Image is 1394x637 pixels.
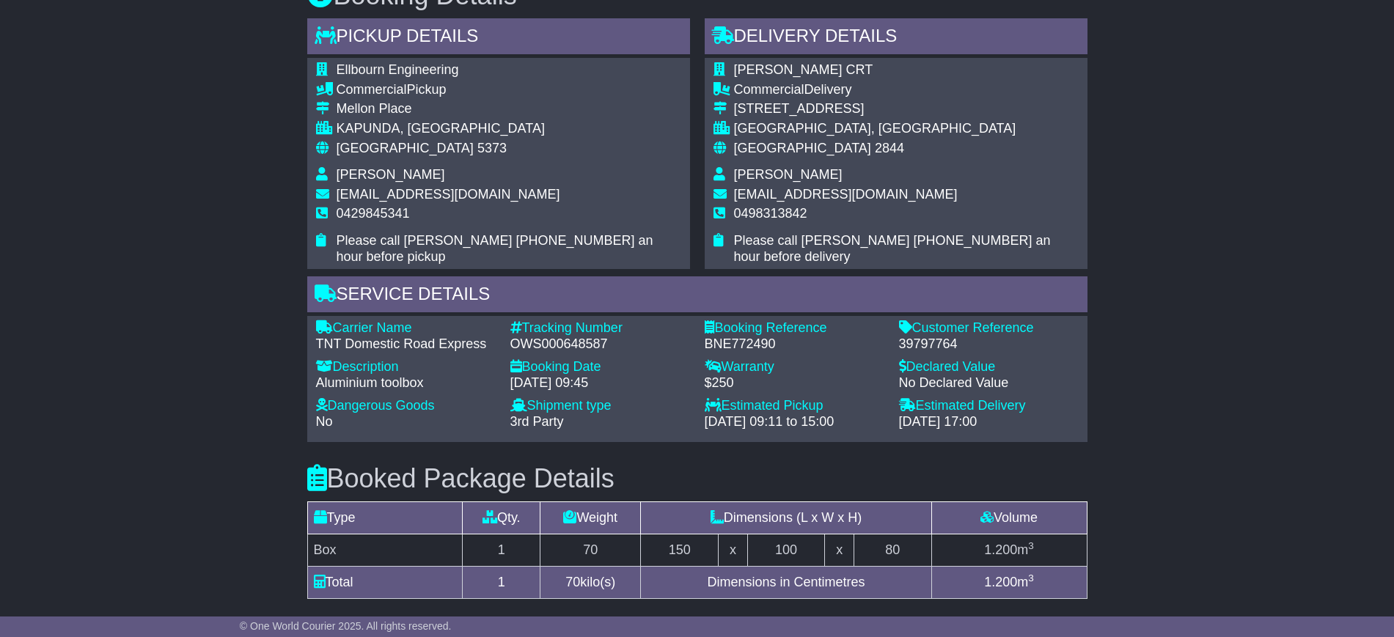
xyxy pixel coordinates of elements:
[510,359,690,375] div: Booking Date
[307,276,1087,316] div: Service Details
[307,502,463,534] td: Type
[337,101,681,117] div: Mellon Place
[337,167,445,182] span: [PERSON_NAME]
[307,567,463,599] td: Total
[899,359,1079,375] div: Declared Value
[463,502,540,534] td: Qty.
[316,359,496,375] div: Description
[337,233,653,264] span: Please call [PERSON_NAME] [PHONE_NUMBER] an hour before pickup
[734,121,1079,137] div: [GEOGRAPHIC_DATA], [GEOGRAPHIC_DATA]
[477,141,507,155] span: 5373
[316,414,333,429] span: No
[337,141,474,155] span: [GEOGRAPHIC_DATA]
[316,336,496,353] div: TNT Domestic Road Express
[337,187,560,202] span: [EMAIL_ADDRESS][DOMAIN_NAME]
[854,534,931,567] td: 80
[899,336,1079,353] div: 39797764
[307,18,690,58] div: Pickup Details
[510,320,690,336] div: Tracking Number
[540,567,641,599] td: kilo(s)
[510,336,690,353] div: OWS000648587
[337,121,681,137] div: KAPUNDA, [GEOGRAPHIC_DATA]
[734,141,871,155] span: [GEOGRAPHIC_DATA]
[337,62,459,77] span: Ellbourn Engineering
[899,320,1079,336] div: Customer Reference
[734,82,804,97] span: Commercial
[540,534,641,567] td: 70
[316,320,496,336] div: Carrier Name
[984,575,1017,589] span: 1.200
[565,575,580,589] span: 70
[719,534,747,567] td: x
[875,141,904,155] span: 2844
[984,542,1017,557] span: 1.200
[307,534,463,567] td: Box
[734,82,1079,98] div: Delivery
[641,567,931,599] td: Dimensions in Centimetres
[705,359,884,375] div: Warranty
[705,336,884,353] div: BNE772490
[1028,540,1034,551] sup: 3
[510,375,690,391] div: [DATE] 09:45
[705,375,884,391] div: $250
[734,101,1079,117] div: [STREET_ADDRESS]
[307,464,1087,493] h3: Booked Package Details
[734,206,807,221] span: 0498313842
[510,398,690,414] div: Shipment type
[705,398,884,414] div: Estimated Pickup
[316,375,496,391] div: Aluminium toolbox
[316,398,496,414] div: Dangerous Goods
[899,375,1079,391] div: No Declared Value
[734,233,1051,264] span: Please call [PERSON_NAME] [PHONE_NUMBER] an hour before delivery
[337,82,681,98] div: Pickup
[705,320,884,336] div: Booking Reference
[641,534,719,567] td: 150
[899,398,1079,414] div: Estimated Delivery
[641,502,931,534] td: Dimensions (L x W x H)
[899,414,1079,430] div: [DATE] 17:00
[705,414,884,430] div: [DATE] 09:11 to 15:00
[1028,572,1034,583] sup: 3
[931,534,1087,567] td: m
[540,502,641,534] td: Weight
[463,567,540,599] td: 1
[734,187,958,202] span: [EMAIL_ADDRESS][DOMAIN_NAME]
[705,18,1087,58] div: Delivery Details
[931,502,1087,534] td: Volume
[734,167,843,182] span: [PERSON_NAME]
[747,534,825,567] td: 100
[240,620,452,632] span: © One World Courier 2025. All rights reserved.
[510,414,564,429] span: 3rd Party
[337,82,407,97] span: Commercial
[463,534,540,567] td: 1
[825,534,854,567] td: x
[337,206,410,221] span: 0429845341
[734,62,873,77] span: [PERSON_NAME] CRT
[931,567,1087,599] td: m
